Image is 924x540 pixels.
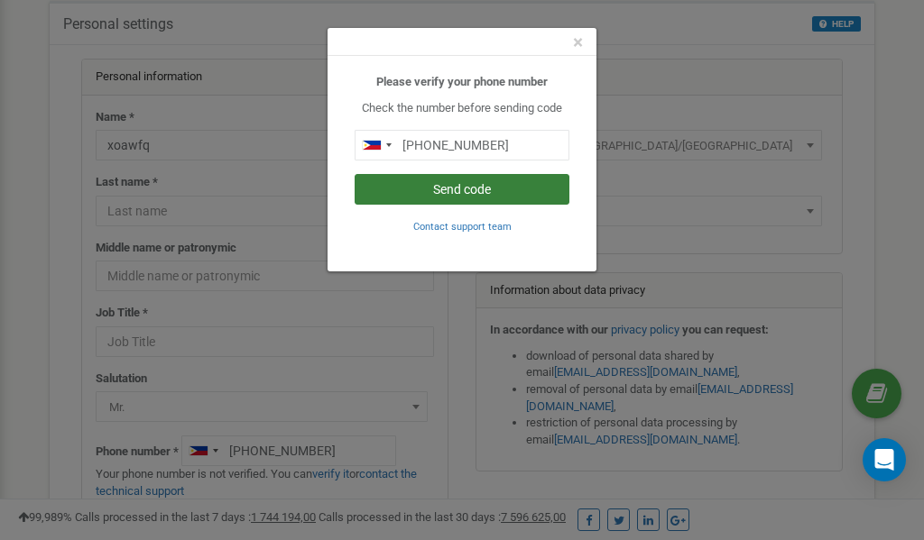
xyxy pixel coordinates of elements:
[376,75,548,88] b: Please verify your phone number
[355,100,569,117] p: Check the number before sending code
[356,131,397,160] div: Telephone country code
[573,33,583,52] button: Close
[355,130,569,160] input: 0905 123 4567
[355,174,569,205] button: Send code
[573,32,583,53] span: ×
[863,438,906,481] div: Open Intercom Messenger
[413,221,512,233] small: Contact support team
[413,219,512,233] a: Contact support team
